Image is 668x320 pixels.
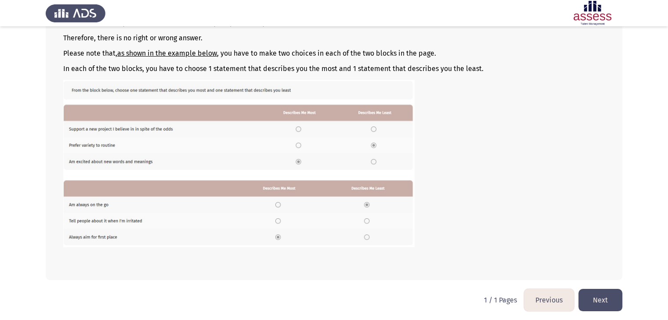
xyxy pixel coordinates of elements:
img: QURTIE9DTSBFTi5qcGcxNjM2MDE0NDQzNTMw.jpg [63,80,415,247]
img: Assessment logo of Development Assessment R1 (EN/AR) [563,1,622,25]
u: as shown in the example below [117,49,217,57]
p: Therefore, there is no right or wrong answer. [63,34,605,42]
button: load next page [578,289,622,311]
p: In each of the two blocks, you have to choose 1 statement that describes you the most and 1 state... [63,64,605,73]
button: load previous page [524,289,574,311]
img: Assess Talent Management logo [46,1,105,25]
p: 1 / 1 Pages [484,296,517,304]
p: Please note that, , you have to make two choices in each of the two blocks in the page. [63,49,605,57]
